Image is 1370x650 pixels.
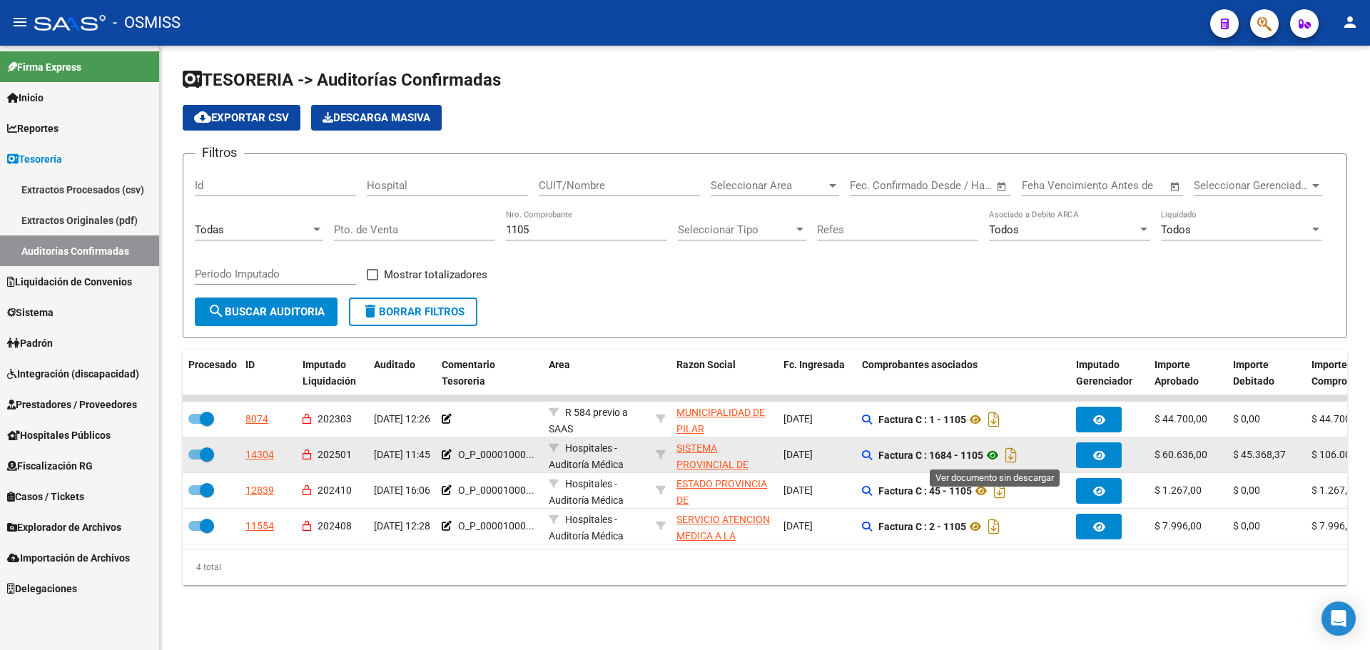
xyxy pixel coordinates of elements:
[1233,413,1260,425] span: $ 0,00
[458,520,534,532] span: O_P_00001000...
[676,476,772,506] div: - 30673377544
[318,413,352,425] span: 202303
[549,359,570,370] span: Area
[1155,520,1202,532] span: $ 7.996,00
[1161,223,1191,236] span: Todos
[349,298,477,326] button: Borrar Filtros
[1155,449,1207,460] span: $ 60.636,00
[778,350,856,397] datatable-header-cell: Fc. Ingresada
[989,223,1019,236] span: Todos
[7,427,111,443] span: Hospitales Públicos
[1311,413,1364,425] span: $ 44.700,00
[671,350,778,397] datatable-header-cell: Razon Social
[676,478,773,538] span: ESTADO PROVINCIA DE [GEOGRAPHIC_DATA][PERSON_NAME]
[297,350,368,397] datatable-header-cell: Imputado Liquidación
[7,151,62,167] span: Tesorería
[195,298,338,326] button: Buscar Auditoria
[783,359,845,370] span: Fc. Ingresada
[442,359,495,387] span: Comentario Tesoreria
[183,549,1347,585] div: 4 total
[878,450,983,461] strong: Factura C : 1684 - 1105
[374,484,430,496] span: [DATE] 16:06
[878,414,966,425] strong: Factura C : 1 - 1105
[7,274,132,290] span: Liquidación de Convenios
[194,108,211,126] mat-icon: cloud_download
[311,105,442,131] button: Descarga Masiva
[549,478,624,506] span: Hospitales - Auditoría Médica
[1311,484,1359,496] span: $ 1.267,00
[1070,350,1149,397] datatable-header-cell: Imputado Gerenciador
[436,350,543,397] datatable-header-cell: Comentario Tesoreria
[1233,449,1286,460] span: $ 45.368,37
[374,413,430,425] span: [DATE] 12:26
[245,359,255,370] span: ID
[7,59,81,75] span: Firma Express
[783,449,813,460] span: [DATE]
[7,489,84,504] span: Casos / Tickets
[195,143,244,163] h3: Filtros
[676,407,765,435] span: MUNICIPALIDAD DE PILAR
[1233,359,1274,387] span: Importe Debitado
[920,179,990,192] input: Fecha fin
[11,14,29,31] mat-icon: menu
[676,405,772,435] div: - 30999005825
[245,411,268,427] div: 8074
[878,485,972,497] strong: Factura C : 45 - 1105
[783,484,813,496] span: [DATE]
[1167,178,1184,195] button: Open calendar
[458,449,534,460] span: O_P_00001000...
[113,7,181,39] span: - OSMISS
[549,442,624,470] span: Hospitales - Auditoría Médica
[374,449,430,460] span: [DATE] 11:45
[7,121,59,136] span: Reportes
[323,111,430,124] span: Descarga Masiva
[543,350,650,397] datatable-header-cell: Area
[850,179,908,192] input: Fecha inicio
[318,484,352,496] span: 202410
[7,550,130,566] span: Importación de Archivos
[549,407,628,435] span: R 584 previo a SAAS
[1155,359,1199,387] span: Importe Aprobado
[1194,179,1309,192] span: Seleccionar Gerenciador
[1155,484,1202,496] span: $ 1.267,00
[783,520,813,532] span: [DATE]
[183,105,300,131] button: Exportar CSV
[676,442,749,487] span: SISTEMA PROVINCIAL DE SALUD
[549,514,624,542] span: Hospitales - Auditoría Médica
[1311,520,1359,532] span: $ 7.996,00
[7,305,54,320] span: Sistema
[1233,484,1260,496] span: $ 0,00
[194,111,289,124] span: Exportar CSV
[362,305,465,318] span: Borrar Filtros
[1002,444,1020,467] i: Descargar documento
[7,581,77,596] span: Delegaciones
[7,458,93,474] span: Fiscalización RG
[245,447,274,463] div: 14304
[985,515,1003,538] i: Descargar documento
[183,350,240,397] datatable-header-cell: Procesado
[7,366,139,382] span: Integración (discapacidad)
[1227,350,1306,397] datatable-header-cell: Importe Debitado
[985,408,1003,431] i: Descargar documento
[318,520,352,532] span: 202408
[1321,601,1356,636] div: Open Intercom Messenger
[7,519,121,535] span: Explorador de Archivos
[1155,413,1207,425] span: $ 44.700,00
[208,305,325,318] span: Buscar Auditoria
[711,179,826,192] span: Seleccionar Area
[990,479,1009,502] i: Descargar documento
[318,449,352,460] span: 202501
[678,223,793,236] span: Seleccionar Tipo
[183,70,501,90] span: TESORERIA -> Auditorías Confirmadas
[1233,520,1260,532] span: $ 0,00
[676,512,772,542] div: - 30674160840
[311,105,442,131] app-download-masive: Descarga masiva de comprobantes (adjuntos)
[1311,449,1370,460] span: $ 106.004,37
[862,359,978,370] span: Comprobantes asociados
[458,484,534,496] span: O_P_00001000...
[374,520,430,532] span: [DATE] 12:28
[368,350,436,397] datatable-header-cell: Auditado
[374,359,415,370] span: Auditado
[7,397,137,412] span: Prestadores / Proveedores
[676,440,772,470] div: - 30691822849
